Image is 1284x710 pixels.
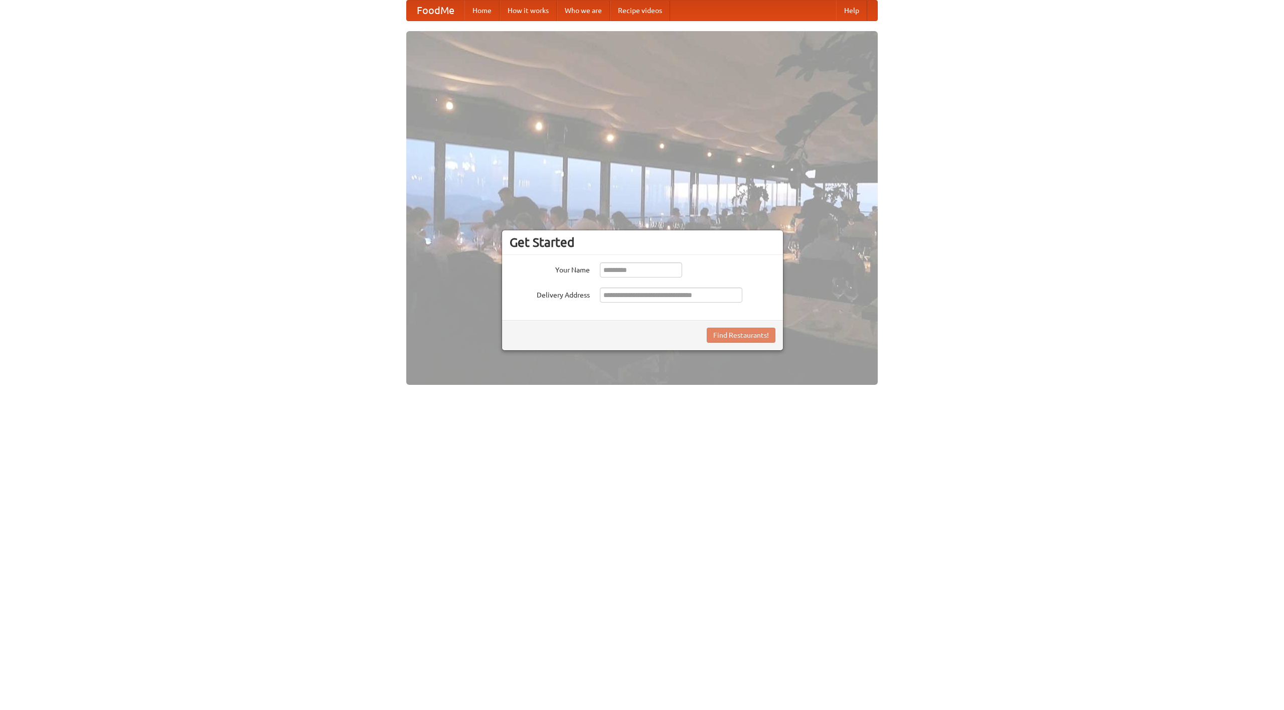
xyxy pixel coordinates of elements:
a: Home [464,1,500,21]
a: Help [836,1,867,21]
label: Your Name [510,262,590,275]
label: Delivery Address [510,288,590,300]
a: FoodMe [407,1,464,21]
button: Find Restaurants! [707,328,775,343]
a: Who we are [557,1,610,21]
a: Recipe videos [610,1,670,21]
h3: Get Started [510,235,775,250]
a: How it works [500,1,557,21]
